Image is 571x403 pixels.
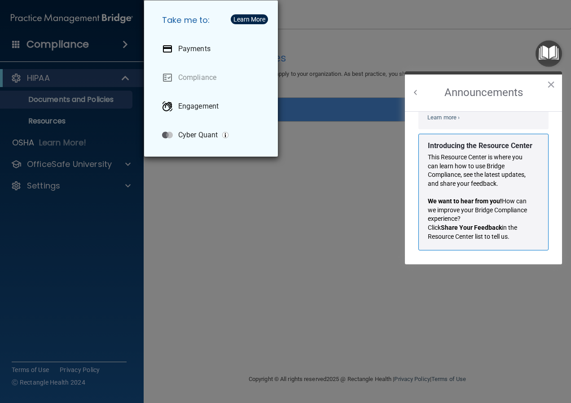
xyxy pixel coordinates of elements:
[428,141,532,150] strong: Introducing the Resource Center
[155,65,271,90] a: Compliance
[155,36,271,61] a: Payments
[155,8,271,33] h5: Take me to:
[155,123,271,148] a: Cyber Quant
[155,94,271,119] a: Engagement
[427,114,460,121] a: Learn more ›
[536,40,562,67] button: Open Resource Center
[428,197,502,205] strong: We want to hear from you!
[178,44,211,53] p: Payments
[428,197,528,222] span: How can we improve your Bridge Compliance experience?
[547,77,555,92] button: Close
[405,74,562,111] h2: Announcements
[428,224,441,231] span: Click
[405,71,562,264] div: Resource Center
[233,16,265,22] div: Learn More
[411,88,420,97] button: Back to Resource Center Home
[441,224,502,231] strong: Share Your Feedback
[428,153,532,188] p: This Resource Center is where you can learn how to use Bridge Compliance, see the latest updates,...
[428,224,518,240] span: in the Resource Center list to tell us.
[231,14,268,24] button: Learn More
[178,102,219,111] p: Engagement
[178,131,218,140] p: Cyber Quant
